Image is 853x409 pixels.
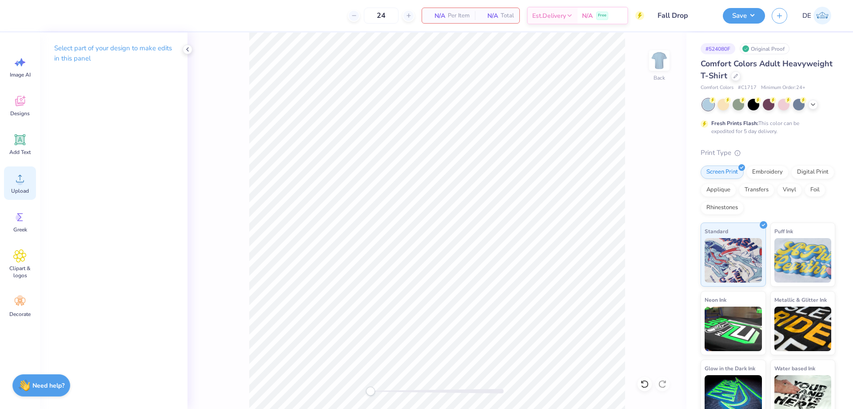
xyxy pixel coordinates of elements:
div: Digital Print [791,166,834,179]
span: # C1717 [738,84,757,92]
div: Print Type [701,148,835,158]
div: Transfers [739,183,774,197]
img: Back [650,52,668,69]
img: Neon Ink [705,307,762,351]
span: Glow in the Dark Ink [705,364,755,373]
span: DE [802,11,811,21]
img: Standard [705,238,762,283]
span: Neon Ink [705,295,726,304]
span: Add Text [9,149,31,156]
span: Est. Delivery [532,11,566,20]
span: Standard [705,227,728,236]
span: Comfort Colors [701,84,733,92]
img: Djian Evardoni [813,7,831,24]
span: Metallic & Glitter Ink [774,295,827,304]
span: Image AI [10,71,31,78]
span: N/A [427,11,445,20]
span: Clipart & logos [5,265,35,279]
div: Screen Print [701,166,744,179]
div: This color can be expedited for 5 day delivery. [711,119,821,135]
span: Upload [11,187,29,194]
div: Accessibility label [366,387,375,396]
span: Comfort Colors Adult Heavyweight T-Shirt [701,58,833,81]
span: Greek [13,226,27,233]
div: Foil [805,183,825,197]
span: Minimum Order: 24 + [761,84,805,92]
div: Applique [701,183,736,197]
p: Select part of your design to make edits in this panel [54,43,173,64]
span: Per Item [448,11,470,20]
span: Water based Ink [774,364,815,373]
button: Save [723,8,765,24]
span: Free [598,12,606,19]
strong: Need help? [32,381,64,390]
img: Puff Ink [774,238,832,283]
input: – – [364,8,399,24]
span: Decorate [9,311,31,318]
span: N/A [480,11,498,20]
div: # 524080F [701,43,735,54]
span: Designs [10,110,30,117]
span: Total [501,11,514,20]
div: Original Proof [740,43,789,54]
div: Back [654,74,665,82]
div: Rhinestones [701,201,744,215]
span: Puff Ink [774,227,793,236]
img: Metallic & Glitter Ink [774,307,832,351]
input: Untitled Design [651,7,716,24]
a: DE [798,7,835,24]
div: Vinyl [777,183,802,197]
strong: Fresh Prints Flash: [711,120,758,127]
div: Embroidery [746,166,789,179]
span: N/A [582,11,593,20]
